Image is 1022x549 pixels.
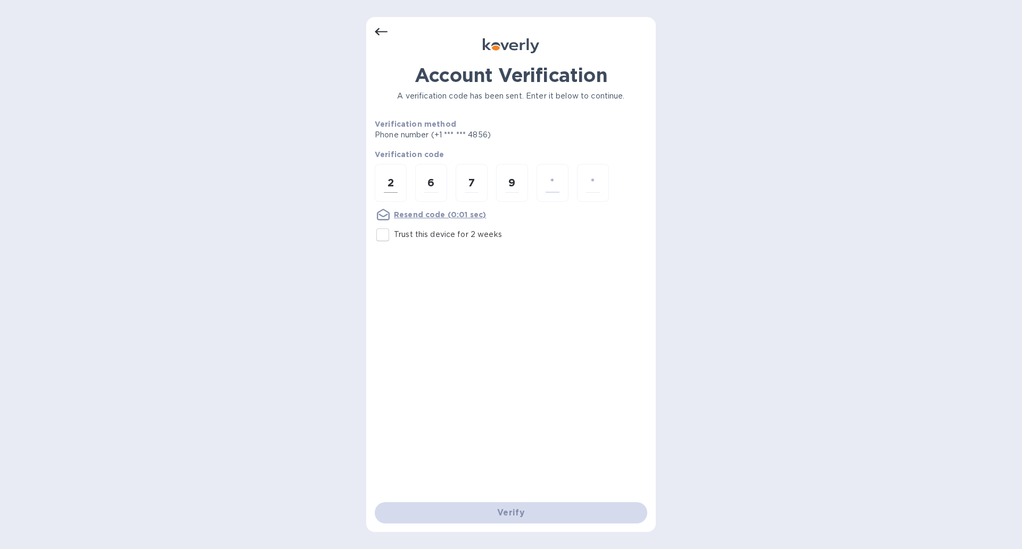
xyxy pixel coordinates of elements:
p: Trust this device for 2 weeks [394,229,502,240]
h1: Account Verification [375,64,647,86]
p: Phone number (+1 *** *** 4856) [375,129,572,141]
p: A verification code has been sent. Enter it below to continue. [375,91,647,102]
p: Verification code [375,149,647,160]
b: Verification method [375,120,456,128]
u: Resend code (0:01 sec) [394,210,486,219]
